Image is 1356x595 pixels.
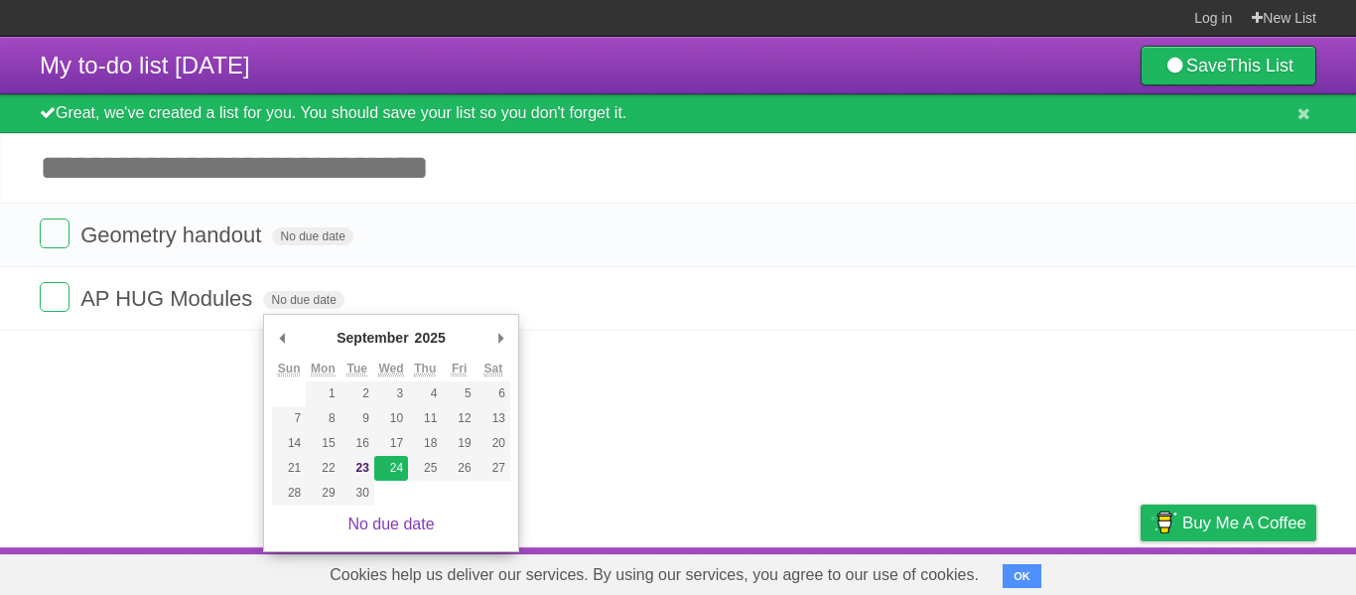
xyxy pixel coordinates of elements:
a: Developers [942,552,1022,590]
button: 13 [476,406,510,431]
button: 25 [408,456,442,481]
button: 23 [340,456,374,481]
button: 9 [340,406,374,431]
button: 16 [340,431,374,456]
div: 2025 [412,323,449,353]
button: 26 [442,456,475,481]
a: Suggest a feature [1191,552,1316,590]
button: 11 [408,406,442,431]
button: 2 [340,381,374,406]
button: 24 [374,456,408,481]
a: SaveThis List [1141,46,1316,85]
button: 6 [476,381,510,406]
label: Done [40,219,69,248]
button: 19 [442,431,475,456]
abbr: Sunday [278,362,301,376]
a: Terms [1047,552,1091,590]
button: 1 [306,381,339,406]
abbr: Saturday [484,362,503,376]
button: 15 [306,431,339,456]
abbr: Friday [452,362,467,376]
button: OK [1003,564,1041,588]
button: 28 [272,481,306,506]
div: September [334,323,411,353]
abbr: Thursday [414,362,436,376]
button: 27 [476,456,510,481]
span: No due date [272,227,352,245]
button: 3 [374,381,408,406]
abbr: Wednesday [378,362,403,376]
span: No due date [263,291,343,309]
abbr: Monday [311,362,336,376]
button: 4 [408,381,442,406]
button: 14 [272,431,306,456]
button: 8 [306,406,339,431]
button: 30 [340,481,374,506]
label: Done [40,282,69,312]
button: 21 [272,456,306,481]
button: 29 [306,481,339,506]
a: Privacy [1115,552,1166,590]
button: 12 [442,406,475,431]
span: AP HUG Modules [80,286,257,311]
button: 17 [374,431,408,456]
button: 7 [272,406,306,431]
a: Buy me a coffee [1141,505,1316,541]
img: Buy me a coffee [1151,506,1177,539]
abbr: Tuesday [346,362,366,376]
button: 22 [306,456,339,481]
span: My to-do list [DATE] [40,52,250,78]
button: 20 [476,431,510,456]
button: 5 [442,381,475,406]
button: Previous Month [272,323,292,353]
span: Buy me a coffee [1182,506,1306,540]
a: No due date [347,516,434,532]
button: 18 [408,431,442,456]
a: About [877,552,918,590]
button: Next Month [490,323,510,353]
span: Geometry handout [80,223,266,247]
span: Cookies help us deliver our services. By using our services, you agree to our use of cookies. [310,555,999,595]
button: 10 [374,406,408,431]
b: This List [1227,56,1293,75]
